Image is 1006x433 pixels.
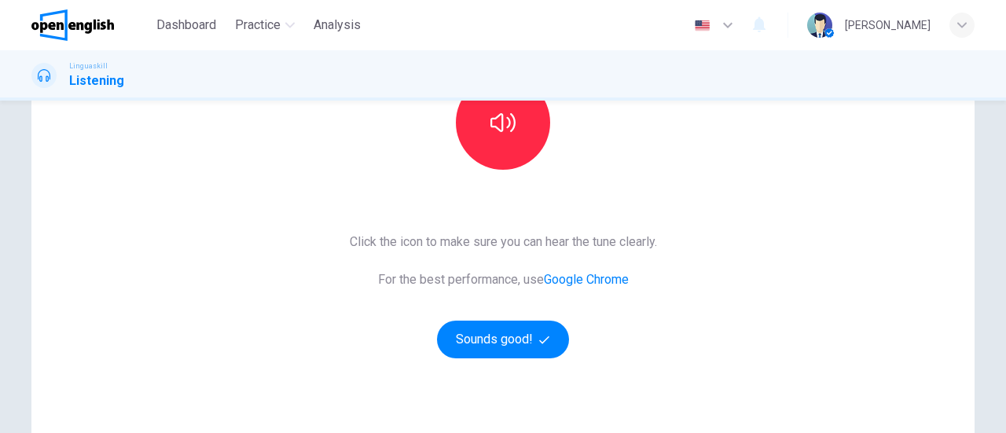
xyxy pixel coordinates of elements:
[31,9,150,41] a: OpenEnglish logo
[350,270,657,289] span: For the best performance, use
[845,16,931,35] div: [PERSON_NAME]
[69,61,108,72] span: Linguaskill
[350,233,657,251] span: Click the icon to make sure you can hear the tune clearly.
[150,11,222,39] button: Dashboard
[307,11,367,39] button: Analysis
[156,16,216,35] span: Dashboard
[235,16,281,35] span: Practice
[69,72,124,90] h1: Listening
[692,20,712,31] img: en
[314,16,361,35] span: Analysis
[807,13,832,38] img: Profile picture
[229,11,301,39] button: Practice
[31,9,114,41] img: OpenEnglish logo
[544,272,629,287] a: Google Chrome
[437,321,569,358] button: Sounds good!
